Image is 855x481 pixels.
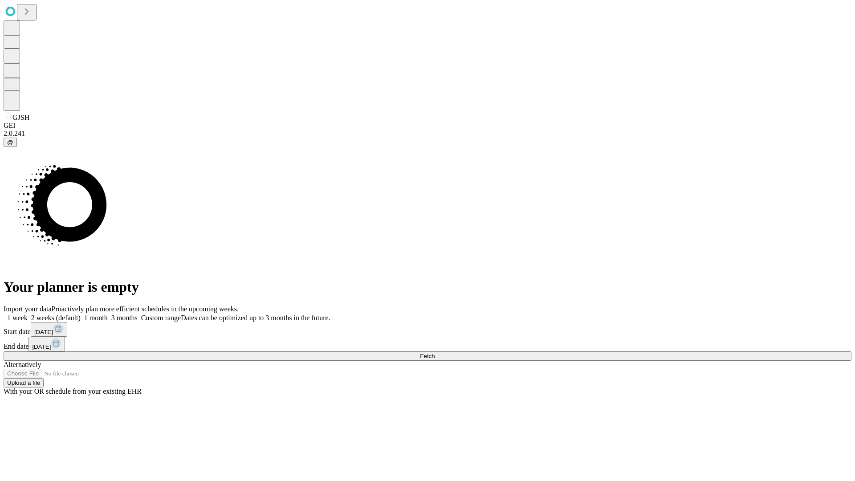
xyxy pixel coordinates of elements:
span: Fetch [420,353,435,359]
span: Proactively plan more efficient schedules in the upcoming weeks. [52,305,239,313]
span: Custom range [141,314,181,322]
div: 2.0.241 [4,130,851,138]
div: End date [4,337,851,351]
div: Start date [4,322,851,337]
span: 3 months [111,314,138,322]
span: [DATE] [32,343,51,350]
button: [DATE] [31,322,67,337]
button: Fetch [4,351,851,361]
button: @ [4,138,17,147]
span: Alternatively [4,361,41,368]
button: Upload a file [4,378,44,387]
span: Dates can be optimized up to 3 months in the future. [181,314,330,322]
button: [DATE] [28,337,65,351]
span: 1 week [7,314,28,322]
span: @ [7,139,13,146]
span: [DATE] [34,329,53,335]
span: With your OR schedule from your existing EHR [4,387,142,395]
div: GEI [4,122,851,130]
h1: Your planner is empty [4,279,851,295]
span: 1 month [84,314,108,322]
span: 2 weeks (default) [31,314,81,322]
span: Import your data [4,305,52,313]
span: GJSH [12,114,29,121]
